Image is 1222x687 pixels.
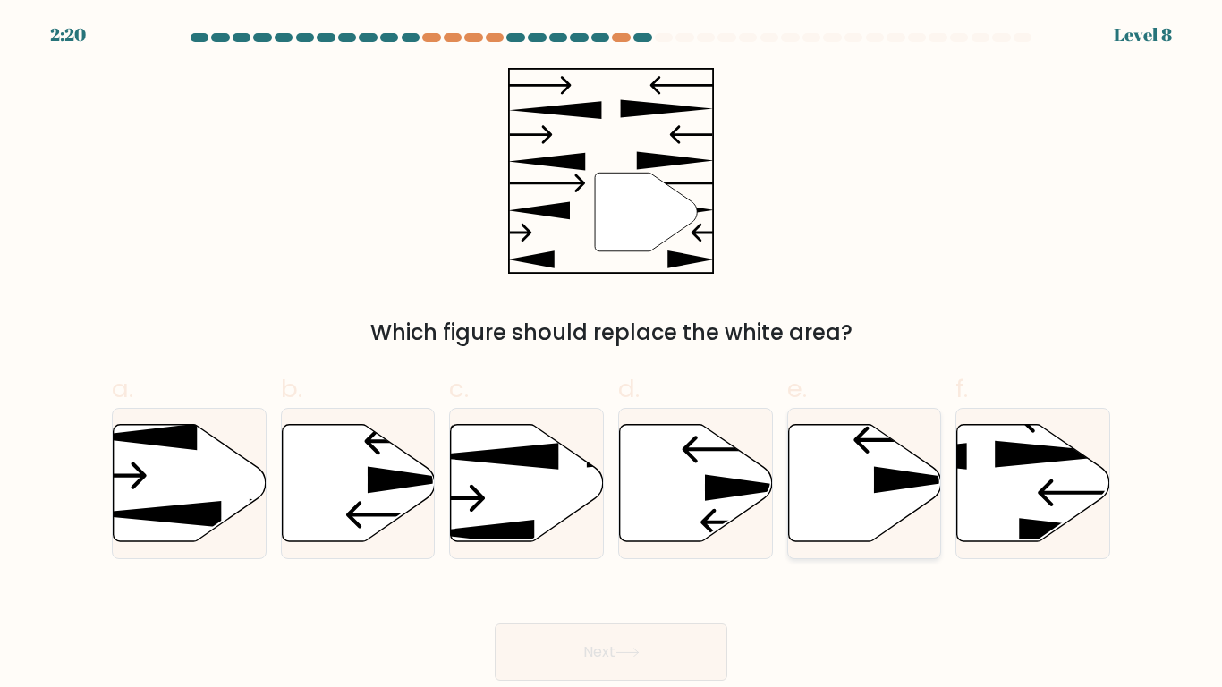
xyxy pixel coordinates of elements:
[955,371,968,406] span: f.
[281,371,302,406] span: b.
[449,371,469,406] span: c.
[495,623,727,681] button: Next
[618,371,640,406] span: d.
[787,371,807,406] span: e.
[50,21,86,48] div: 2:20
[1114,21,1172,48] div: Level 8
[595,173,697,251] g: "
[123,317,1099,349] div: Which figure should replace the white area?
[112,371,133,406] span: a.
